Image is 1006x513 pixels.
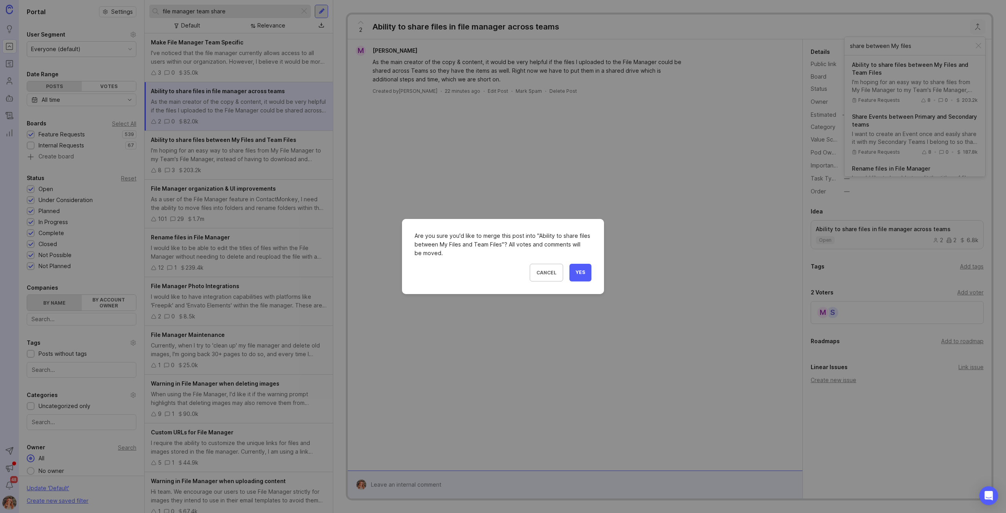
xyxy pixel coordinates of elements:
[536,270,556,276] span: Cancel
[979,486,998,505] div: Open Intercom Messenger
[415,232,591,257] div: Are you sure you'd like to merge this post into " Ability to share files between My Files and Tea...
[576,269,585,276] span: Yes
[530,264,563,281] button: Cancel
[569,264,591,281] button: Yes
